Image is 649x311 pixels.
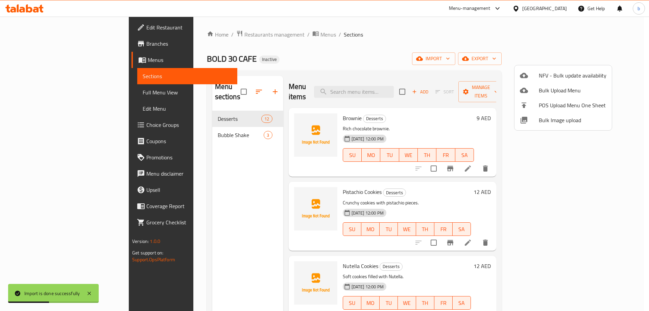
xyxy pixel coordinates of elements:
span: Bulk Image upload [539,116,606,124]
span: Bulk Upload Menu [539,86,606,94]
li: Upload bulk menu [514,83,612,98]
li: NFV - Bulk update availability [514,68,612,83]
span: POS Upload Menu One Sheet [539,101,606,109]
li: POS Upload Menu One Sheet [514,98,612,113]
div: Import is done successfully [24,290,80,297]
span: NFV - Bulk update availability [539,71,606,80]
